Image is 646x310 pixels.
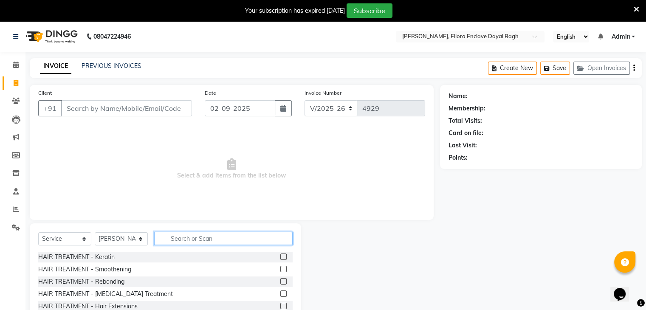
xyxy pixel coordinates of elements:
div: HAIR TREATMENT - Smoothening [38,265,131,274]
div: HAIR TREATMENT - [MEDICAL_DATA] Treatment [38,290,173,299]
a: PREVIOUS INVOICES [82,62,141,70]
span: Select & add items from the list below [38,127,425,211]
img: logo [22,25,80,48]
input: Search by Name/Mobile/Email/Code [61,100,192,116]
label: Date [205,89,216,97]
span: Admin [611,32,630,41]
div: Last Visit: [449,141,477,150]
button: Open Invoices [573,62,630,75]
label: Invoice Number [305,89,341,97]
div: Membership: [449,104,485,113]
iframe: chat widget [610,276,638,302]
label: Client [38,89,52,97]
div: HAIR TREATMENT - Rebonding [38,277,124,286]
b: 08047224946 [93,25,131,48]
button: Subscribe [347,3,392,18]
a: INVOICE [40,59,71,74]
div: Total Visits: [449,116,482,125]
div: Card on file: [449,129,483,138]
div: Points: [449,153,468,162]
button: Create New [488,62,537,75]
div: HAIR TREATMENT - Keratin [38,253,115,262]
button: Save [540,62,570,75]
button: +91 [38,100,62,116]
div: Your subscription has expired [DATE] [245,6,345,15]
input: Search or Scan [154,232,293,245]
div: Name: [449,92,468,101]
